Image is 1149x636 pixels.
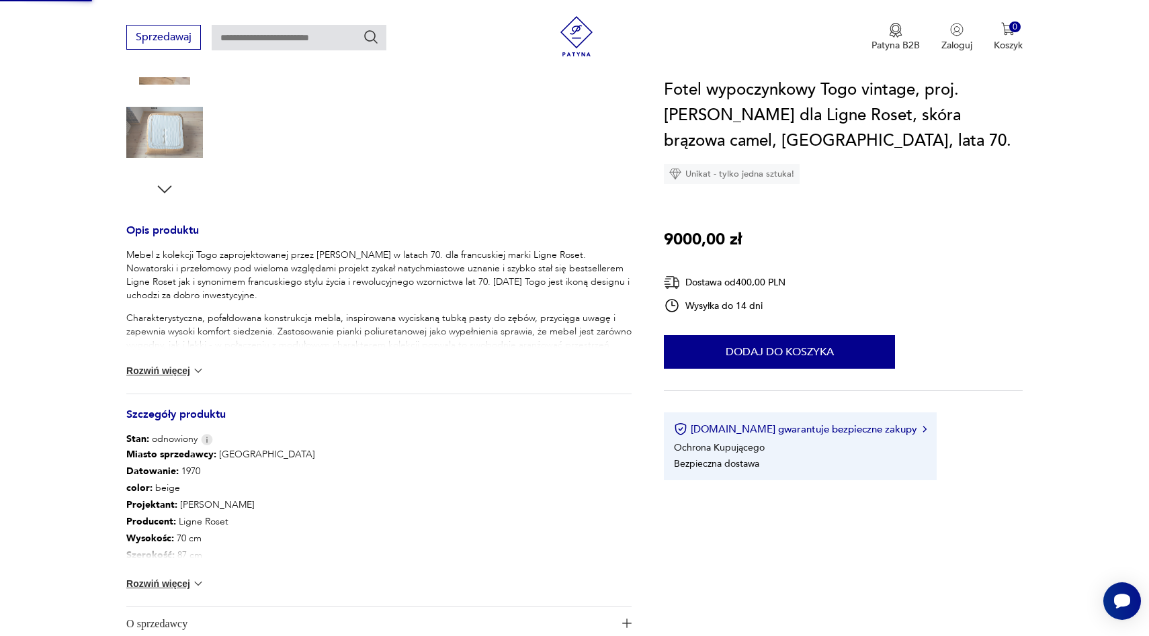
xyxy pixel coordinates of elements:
[889,23,902,38] img: Ikona medalu
[126,482,153,494] b: color :
[664,298,785,314] div: Wysyłka do 14 dni
[126,515,176,528] b: Producent :
[126,94,203,171] img: Zdjęcie produktu Fotel wypoczynkowy Togo vintage, proj. M. Ducaroy dla Ligne Roset, skóra brązowa...
[674,422,926,436] button: [DOMAIN_NAME] gwarantuje bezpieczne zakupy
[664,77,1023,154] h1: Fotel wypoczynkowy Togo vintage, proj. [PERSON_NAME] dla Ligne Roset, skóra brązowa camel, [GEOGR...
[126,465,179,478] b: Datowanie :
[1001,23,1015,36] img: Ikona koszyka
[126,226,632,248] h3: Opis produktu
[126,410,632,433] h3: Szczegóły produktu
[994,40,1023,52] p: Koszyk
[126,312,632,379] p: Charakterystyczna, pofałdowana konstrukcja mebla, inspirowana wyciskaną tubką pasty do zębów, prz...
[126,433,198,446] span: odnowiony
[126,577,204,590] button: Rozwiń więcej
[871,40,920,52] p: Patyna B2B
[1103,582,1141,620] iframe: Smartsupp widget button
[126,480,315,496] p: beige
[950,23,964,36] img: Ikonka użytkownika
[126,547,315,563] p: 87 cm
[126,463,315,480] p: 1970
[126,513,315,530] p: Ligne Roset
[126,364,204,377] button: Rozwiń więcej
[201,434,213,445] img: Info icon
[126,549,175,561] b: Szerokość :
[664,227,742,253] p: 9000,00 zł
[126,530,315,547] p: 70 cm
[622,619,632,628] img: Ikona plusa
[191,364,205,377] img: chevron down
[664,335,895,369] button: Dodaj do koszyka
[126,433,149,445] b: Stan:
[363,29,379,45] button: Szukaj
[664,274,680,291] img: Ikona dostawy
[126,34,201,43] a: Sprzedawaj
[126,496,315,513] p: [PERSON_NAME]
[556,16,597,56] img: Patyna - sklep z meblami i dekoracjami vintage
[664,274,785,291] div: Dostawa od 400,00 PLN
[871,23,920,52] button: Patyna B2B
[126,446,315,463] p: [GEOGRAPHIC_DATA]
[923,426,927,433] img: Ikona strzałki w prawo
[994,23,1023,52] button: 0Koszyk
[126,448,216,461] b: Miasto sprzedawcy :
[126,498,177,511] b: Projektant :
[126,532,174,545] b: Wysokośc :
[941,23,972,52] button: Zaloguj
[941,40,972,52] p: Zaloguj
[191,577,205,590] img: chevron down
[664,164,800,184] div: Unikat - tylko jedna sztuka!
[674,457,759,470] li: Bezpieczna dostawa
[871,23,920,52] a: Ikona medaluPatyna B2B
[1009,21,1021,33] div: 0
[674,441,765,454] li: Ochrona Kupującego
[674,422,687,436] img: Ikona certyfikatu
[126,248,632,302] p: Mebel z kolekcji Togo zaprojektowanej przez [PERSON_NAME] w latach 70. dla francuskiej marki Lign...
[126,25,201,50] button: Sprzedawaj
[669,168,681,180] img: Ikona diamentu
